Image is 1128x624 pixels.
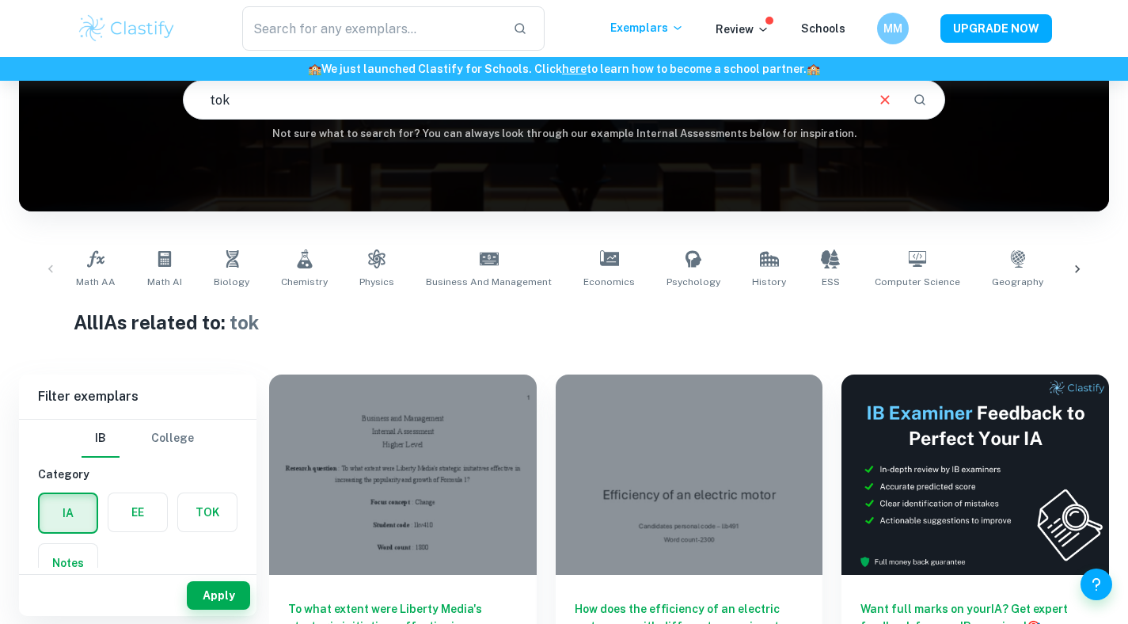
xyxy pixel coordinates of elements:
[877,13,909,44] button: MM
[230,311,259,333] span: tok
[151,420,194,458] button: College
[108,493,167,531] button: EE
[822,275,840,289] span: ESS
[807,63,820,75] span: 🏫
[426,275,552,289] span: Business and Management
[178,493,237,531] button: TOK
[992,275,1043,289] span: Geography
[1081,569,1112,600] button: Help and Feedback
[610,19,684,36] p: Exemplars
[281,275,328,289] span: Chemistry
[184,78,864,122] input: E.g. player arrangements, enthalpy of combustion, analysis of a big city...
[940,14,1052,43] button: UPGRADE NOW
[583,275,635,289] span: Economics
[801,22,845,35] a: Schools
[359,275,394,289] span: Physics
[841,375,1109,575] img: Thumbnail
[77,13,177,44] img: Clastify logo
[308,63,321,75] span: 🏫
[667,275,720,289] span: Psychology
[40,494,97,532] button: IA
[242,6,501,51] input: Search for any exemplars...
[875,275,960,289] span: Computer Science
[870,85,900,115] button: Clear
[19,126,1109,142] h6: Not sure what to search for? You can always look through our example Internal Assessments below f...
[19,375,256,419] h6: Filter exemplars
[3,60,1125,78] h6: We just launched Clastify for Schools. Click to learn how to become a school partner.
[187,581,250,610] button: Apply
[38,466,237,483] h6: Category
[214,275,249,289] span: Biology
[906,86,933,113] button: Search
[74,308,1054,337] h1: All IAs related to:
[82,420,194,458] div: Filter type choice
[82,420,120,458] button: IB
[883,20,902,37] h6: MM
[76,275,116,289] span: Math AA
[39,544,97,582] button: Notes
[716,21,769,38] p: Review
[752,275,786,289] span: History
[562,63,587,75] a: here
[147,275,182,289] span: Math AI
